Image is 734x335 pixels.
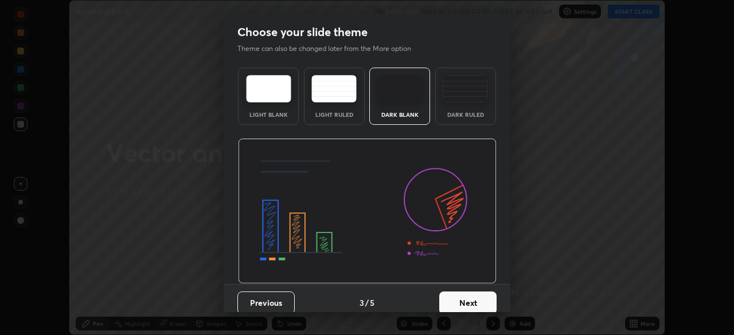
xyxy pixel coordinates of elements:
h4: 5 [370,297,374,309]
h4: 3 [360,297,364,309]
img: darkRuledTheme.de295e13.svg [443,75,488,103]
img: lightTheme.e5ed3b09.svg [246,75,291,103]
div: Light Ruled [311,112,357,117]
div: Dark Ruled [443,112,489,117]
div: Light Blank [245,112,291,117]
img: darkTheme.f0cc69e5.svg [377,75,423,103]
button: Previous [237,291,295,314]
img: darkThemeBanner.d06ce4a2.svg [238,139,497,284]
h4: / [365,297,369,309]
img: lightRuledTheme.5fabf969.svg [311,75,357,103]
h2: Choose your slide theme [237,25,368,40]
div: Dark Blank [377,112,423,117]
p: Theme can also be changed later from the More option [237,44,423,54]
button: Next [439,291,497,314]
